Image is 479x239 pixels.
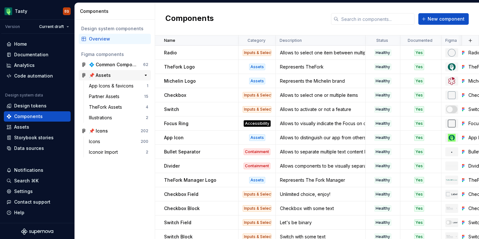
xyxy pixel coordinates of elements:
[89,36,148,42] div: Overview
[4,60,71,70] a: Analytics
[14,178,39,184] div: Search ⌘K
[14,209,24,216] div: Help
[5,93,43,98] div: Design system data
[446,220,457,224] img: Switch Field
[4,7,12,15] img: 5a785b6b-c473-494b-9ba3-bffaf73304c7.png
[141,128,148,133] div: 202
[445,38,457,43] p: Figma
[79,60,151,70] a: 💠 Common Components62
[276,163,365,169] div: Allows components to be visually separated from one another
[376,38,388,43] p: Status
[4,133,71,143] a: Storybook stories
[276,120,365,127] div: Allows to visually indicate the Focus on components
[164,120,188,127] p: Focus Ring
[146,115,148,120] div: 2
[244,163,270,169] div: Containment
[249,64,265,70] div: Assets
[36,22,72,31] button: Current draft
[4,101,71,111] a: Design tokens
[79,126,151,136] a: 📌 Icons202
[414,219,424,226] div: Yes
[86,136,151,147] a: Icons200
[141,139,148,144] div: 200
[374,163,391,169] div: Healthy
[86,91,151,102] a: Partner Assets15
[164,219,191,226] p: Switch Field
[4,39,71,49] a: Home
[414,106,424,113] div: Yes
[428,16,465,22] span: New component
[374,120,391,127] div: Healthy
[448,91,456,99] img: Checkbox
[249,134,265,141] div: Assets
[414,120,424,127] div: Yes
[89,83,136,89] div: App Icons & favicons
[249,177,265,183] div: Assets
[14,113,43,120] div: Components
[414,177,424,183] div: Yes
[89,128,108,134] div: 📌 Icons
[374,205,391,212] div: Healthy
[374,106,391,113] div: Healthy
[276,50,365,56] div: Allows to select one item between multiple ones
[243,219,271,226] div: Inputs & Selection
[21,228,53,235] a: Supernova Logo
[4,122,71,132] a: Assets
[143,62,148,67] div: 62
[4,50,71,60] a: Documentation
[89,104,125,110] div: TheFork Assets
[4,71,71,81] a: Code automation
[414,134,424,141] div: Yes
[276,177,365,183] div: Represents The Fork Manager
[164,78,196,84] p: Michelin Logo
[144,94,148,99] div: 15
[414,149,424,155] div: Yes
[374,134,391,141] div: Healthy
[374,50,391,56] div: Healthy
[414,64,424,70] div: Yes
[448,134,456,142] img: App Icon
[414,92,424,98] div: Yes
[1,4,73,18] button: TastyEQ
[418,13,469,25] button: New component
[89,93,122,100] div: Partner Assets
[15,8,27,14] div: Tasty
[39,24,64,29] span: Current draft
[244,120,271,127] div: Accessibility
[81,25,148,32] div: Design system components
[276,191,365,198] div: Unlimited choice, enjoy!
[276,64,365,70] div: Represents TheFork
[4,176,71,186] button: Search ⌘K
[249,78,265,84] div: Assets
[86,81,151,91] a: App Icons & favicons1
[449,148,454,156] img: Bullet Separator
[14,51,48,58] div: Documentation
[243,92,271,98] div: Inputs & Selection
[374,177,391,183] div: Healthy
[448,77,455,85] img: Michelin Logo
[248,38,266,43] p: Category
[164,106,179,113] p: Switch
[164,191,198,198] p: Checkbox Field
[164,64,195,70] p: TheFork Logo
[276,219,365,226] div: Let's be binary
[164,205,200,212] p: Checkbox Block
[446,106,457,113] img: Switch
[446,179,457,181] img: TheFork Manager Logo
[81,51,148,58] div: Figma components
[374,78,391,84] div: Healthy
[414,163,424,169] div: Yes
[14,134,54,141] div: Storybook stories
[14,103,47,109] div: Design tokens
[276,149,365,155] div: Allows to separate multiple text content horizontally
[408,38,432,43] p: Documented
[374,64,391,70] div: Healthy
[276,134,365,141] div: Allows to distinguish our app from others
[276,78,365,84] div: Represents the Michelin brand
[448,63,456,71] img: TheFork Logo
[446,207,457,210] img: Checkbox Block
[243,191,271,198] div: Inputs & Selection
[5,24,20,29] div: Version
[147,83,148,88] div: 1
[414,78,424,84] div: Yes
